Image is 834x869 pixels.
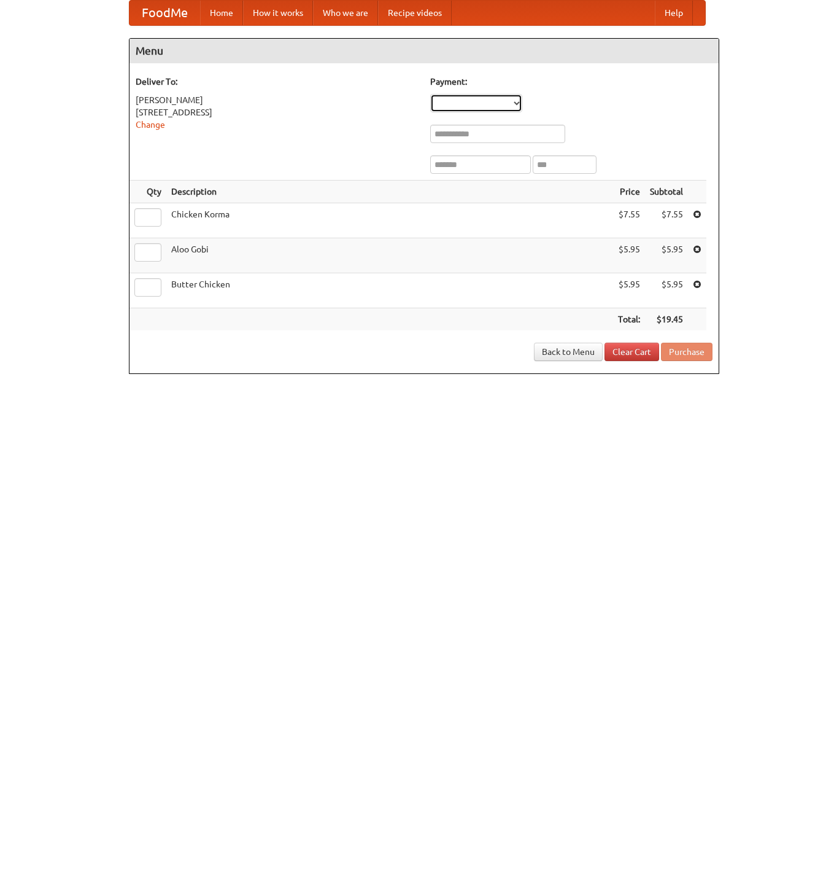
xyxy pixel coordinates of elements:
td: $7.55 [645,203,688,238]
h5: Payment: [430,76,712,88]
td: $5.95 [613,273,645,308]
th: Price [613,181,645,203]
td: Aloo Gobi [166,238,613,273]
th: $19.45 [645,308,688,331]
a: Clear Cart [604,343,659,361]
th: Qty [129,181,166,203]
h4: Menu [129,39,719,63]
a: Back to Menu [534,343,603,361]
td: Butter Chicken [166,273,613,308]
div: [STREET_ADDRESS] [136,106,418,119]
td: $7.55 [613,203,645,238]
th: Description [166,181,613,203]
td: Chicken Korma [166,203,613,238]
th: Total: [613,308,645,331]
div: [PERSON_NAME] [136,94,418,106]
td: $5.95 [613,238,645,273]
a: Help [655,1,693,25]
th: Subtotal [645,181,688,203]
a: Recipe videos [378,1,452,25]
a: Home [200,1,243,25]
td: $5.95 [645,273,688,308]
button: Purchase [661,343,712,361]
a: Who we are [313,1,378,25]
h5: Deliver To: [136,76,418,88]
td: $5.95 [645,238,688,273]
a: Change [136,120,165,130]
a: How it works [243,1,313,25]
a: FoodMe [129,1,200,25]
